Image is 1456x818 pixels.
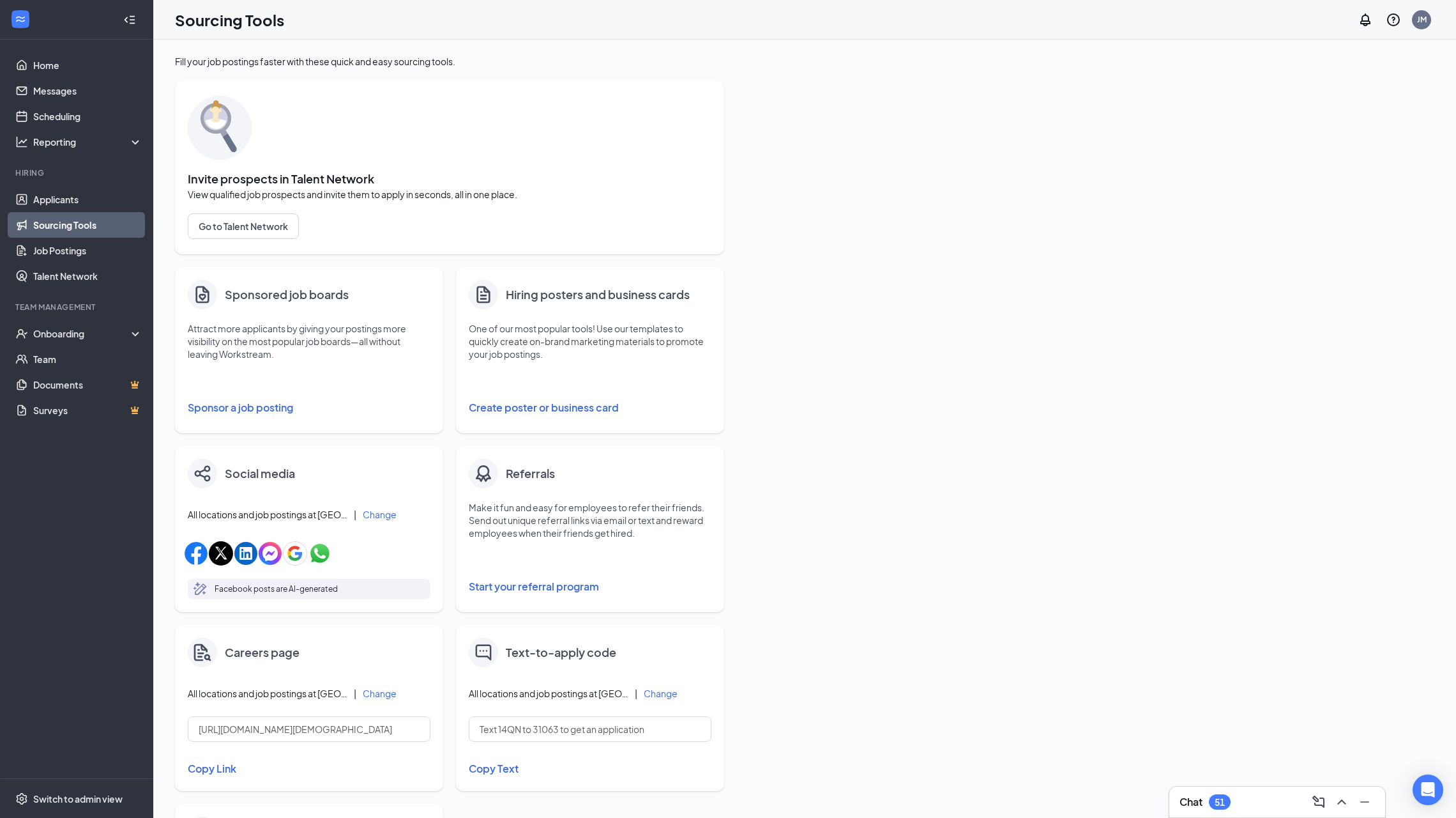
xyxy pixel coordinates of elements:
a: Team [33,346,142,372]
button: Minimize [1354,792,1375,812]
svg: Minimize [1357,794,1372,810]
a: Go to Talent Network [188,213,711,239]
button: Copy Text [469,758,711,780]
a: Messages [33,78,142,104]
h1: Sourcing Tools [175,9,284,31]
p: One of our most popular tools! Use our templates to quickly create on-brand marketing materials t... [469,322,711,360]
div: JM [1417,14,1427,25]
svg: Collapse [123,13,136,26]
svg: WorkstreamLogo [14,13,27,26]
a: Talent Network [33,263,142,289]
img: clipboard [192,284,213,305]
img: careers [193,644,211,661]
h4: Social media [225,465,295,482]
a: SurveysCrown [33,397,142,423]
svg: QuestionInfo [1386,12,1401,27]
p: Make it fun and easy for employees to refer their friends. Send out unique referral links via ema... [469,501,711,539]
a: Scheduling [33,104,142,129]
button: Change [363,510,397,519]
div: Hiring [15,167,140,178]
button: Change [644,689,678,698]
span: All locations and job postings at [GEOGRAPHIC_DATA]-fil-A [188,687,347,700]
span: All locations and job postings at [GEOGRAPHIC_DATA]-fil-A [469,687,628,700]
a: Applicants [33,187,142,212]
img: linkedinIcon [234,542,257,565]
svg: ComposeMessage [1311,794,1326,810]
span: Invite prospects in Talent Network [188,173,711,185]
button: Create poster or business card [469,395,711,421]
a: Job Postings [33,238,142,263]
img: xIcon [209,541,233,566]
h4: Careers page [225,644,300,661]
div: Open Intercom Messenger [1413,775,1443,805]
img: badge [473,463,494,484]
div: Onboarding [33,327,132,340]
h4: Sponsored job boards [225,286,349,304]
a: Home [33,52,142,78]
div: Reporting [33,135,143,148]
button: Change [363,689,397,698]
button: ChevronUp [1331,792,1352,812]
svg: ChevronUp [1334,794,1349,810]
img: whatsappIcon [308,542,331,565]
button: Go to Talent Network [188,213,299,239]
img: googleIcon [283,541,307,566]
img: facebookIcon [185,542,208,565]
img: facebookMessengerIcon [259,542,282,565]
img: share [194,465,211,482]
svg: Analysis [15,135,28,148]
div: | [635,686,637,700]
svg: Document [473,284,494,305]
div: Fill your job postings faster with these quick and easy sourcing tools. [175,55,724,68]
span: All locations and job postings at [GEOGRAPHIC_DATA]-fil-A [188,508,347,521]
div: Team Management [15,302,140,313]
h4: Text-to-apply code [506,644,616,661]
h4: Referrals [506,465,555,482]
svg: MagicPencil [193,582,208,597]
button: Start your referral program [469,574,711,599]
div: | [354,507,356,521]
img: sourcing-tools [188,96,252,160]
h4: Hiring posters and business cards [506,286,690,304]
div: Switch to admin view [33,792,123,805]
button: Copy Link [188,758,430,780]
a: Sourcing Tools [33,212,142,238]
svg: Notifications [1358,12,1373,27]
svg: UserCheck [15,327,28,340]
button: ComposeMessage [1308,792,1329,812]
h3: Chat [1179,795,1202,809]
span: View qualified job prospects and invite them to apply in seconds, all in one place. [188,188,711,201]
div: 51 [1215,797,1225,808]
img: text [475,644,492,661]
div: | [354,686,356,700]
svg: Settings [15,792,28,805]
p: Facebook posts are AI-generated [215,583,338,596]
p: Attract more applicants by giving your postings more visibility on the most popular job boards—al... [188,322,430,360]
a: DocumentsCrown [33,372,142,397]
button: Sponsor a job posting [188,395,430,421]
